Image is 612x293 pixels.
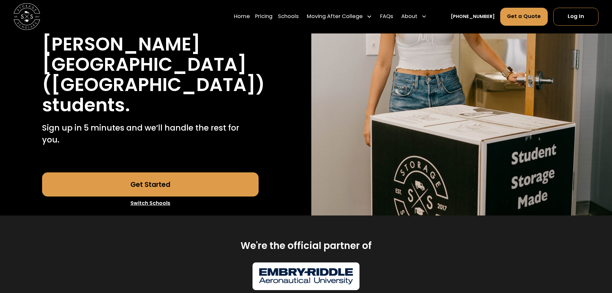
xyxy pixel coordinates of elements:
a: Get Started [42,172,259,197]
a: Log In [553,8,599,26]
h2: We're the official partner of [241,240,372,252]
a: FAQs [380,7,393,26]
div: About [399,7,430,26]
img: Storage Scholars main logo [13,3,40,30]
div: About [401,13,417,21]
a: Switch Schools [42,197,259,210]
h1: [PERSON_NAME]–[PERSON_NAME][GEOGRAPHIC_DATA] ([GEOGRAPHIC_DATA]) [42,14,265,95]
a: Home [234,7,250,26]
a: Get a Quote [500,8,548,26]
a: Pricing [255,7,272,26]
a: Schools [278,7,299,26]
div: Moving After College [307,13,363,21]
h1: students. [42,95,130,115]
p: Sign up in 5 minutes and we’ll handle the rest for you. [42,122,259,146]
a: [PHONE_NUMBER] [451,13,495,20]
div: Moving After College [304,7,375,26]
